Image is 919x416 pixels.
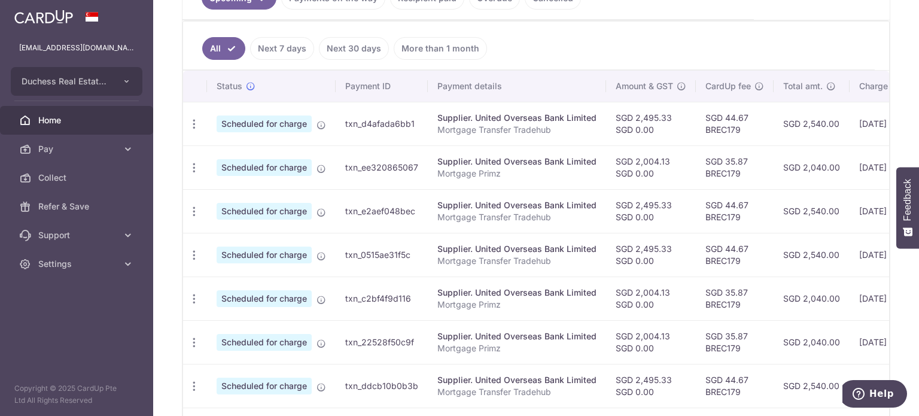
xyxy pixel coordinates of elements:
[696,233,774,277] td: SGD 44.67 BREC179
[217,334,312,351] span: Scheduled for charge
[336,71,428,102] th: Payment ID
[902,179,913,221] span: Feedback
[774,364,850,408] td: SGD 2,540.00
[774,145,850,189] td: SGD 2,040.00
[437,386,597,398] p: Mortgage Transfer Tradehub
[696,102,774,145] td: SGD 44.67 BREC179
[38,143,117,155] span: Pay
[616,80,673,92] span: Amount & GST
[896,167,919,248] button: Feedback - Show survey
[437,168,597,180] p: Mortgage Primz
[202,37,245,60] a: All
[336,233,428,277] td: txn_0515ae31f5c
[217,159,312,176] span: Scheduled for charge
[437,342,597,354] p: Mortgage Primz
[38,229,117,241] span: Support
[336,277,428,320] td: txn_c2bf4f9d116
[38,172,117,184] span: Collect
[336,364,428,408] td: txn_ddcb10b0b3b
[859,80,908,92] span: Charge date
[437,199,597,211] div: Supplier. United Overseas Bank Limited
[22,75,110,87] span: Duchess Real Estate Investment Pte Ltd
[336,189,428,233] td: txn_e2aef048bec
[38,114,117,126] span: Home
[437,299,597,311] p: Mortgage Primz
[606,320,696,364] td: SGD 2,004.13 SGD 0.00
[437,374,597,386] div: Supplier. United Overseas Bank Limited
[250,37,314,60] a: Next 7 days
[696,145,774,189] td: SGD 35.87 BREC179
[606,233,696,277] td: SGD 2,495.33 SGD 0.00
[217,203,312,220] span: Scheduled for charge
[437,124,597,136] p: Mortgage Transfer Tradehub
[842,380,907,410] iframe: Opens a widget where you can find more information
[437,330,597,342] div: Supplier. United Overseas Bank Limited
[38,201,117,212] span: Refer & Save
[437,287,597,299] div: Supplier. United Overseas Bank Limited
[217,378,312,394] span: Scheduled for charge
[437,211,597,223] p: Mortgage Transfer Tradehub
[606,364,696,408] td: SGD 2,495.33 SGD 0.00
[774,233,850,277] td: SGD 2,540.00
[774,320,850,364] td: SGD 2,040.00
[774,277,850,320] td: SGD 2,040.00
[606,102,696,145] td: SGD 2,495.33 SGD 0.00
[774,189,850,233] td: SGD 2,540.00
[437,243,597,255] div: Supplier. United Overseas Bank Limited
[606,277,696,320] td: SGD 2,004.13 SGD 0.00
[11,67,142,96] button: Duchess Real Estate Investment Pte Ltd
[696,364,774,408] td: SGD 44.67 BREC179
[696,320,774,364] td: SGD 35.87 BREC179
[336,320,428,364] td: txn_22528f50c9f
[14,10,73,24] img: CardUp
[437,112,597,124] div: Supplier. United Overseas Bank Limited
[336,102,428,145] td: txn_d4afada6bb1
[606,145,696,189] td: SGD 2,004.13 SGD 0.00
[437,156,597,168] div: Supplier. United Overseas Bank Limited
[437,255,597,267] p: Mortgage Transfer Tradehub
[217,116,312,132] span: Scheduled for charge
[428,71,606,102] th: Payment details
[696,189,774,233] td: SGD 44.67 BREC179
[217,290,312,307] span: Scheduled for charge
[774,102,850,145] td: SGD 2,540.00
[696,277,774,320] td: SGD 35.87 BREC179
[217,247,312,263] span: Scheduled for charge
[336,145,428,189] td: txn_ee320865067
[783,80,823,92] span: Total amt.
[705,80,751,92] span: CardUp fee
[38,258,117,270] span: Settings
[319,37,389,60] a: Next 30 days
[606,189,696,233] td: SGD 2,495.33 SGD 0.00
[19,42,134,54] p: [EMAIL_ADDRESS][DOMAIN_NAME]
[394,37,487,60] a: More than 1 month
[217,80,242,92] span: Status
